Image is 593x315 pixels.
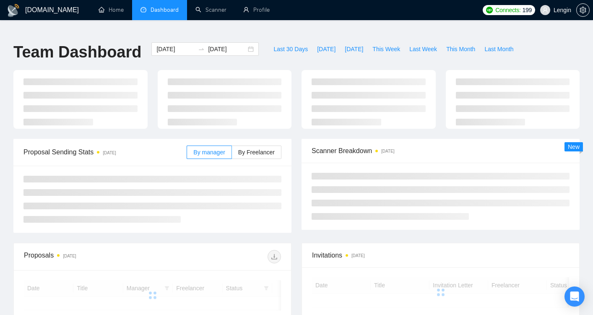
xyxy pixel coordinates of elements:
span: [DATE] [317,44,336,54]
span: This Week [372,44,400,54]
span: to [198,46,205,52]
span: By Freelancer [238,149,275,156]
time: [DATE] [103,151,116,155]
span: By manager [193,149,225,156]
button: This Month [442,42,480,56]
button: [DATE] [312,42,340,56]
button: Last Week [405,42,442,56]
a: userProfile [243,6,270,13]
a: homeHome [99,6,124,13]
h1: Team Dashboard [13,42,141,62]
span: user [542,7,548,13]
span: Invitations [312,250,569,260]
button: setting [576,3,590,17]
img: logo [7,4,20,17]
time: [DATE] [351,253,364,258]
span: setting [577,7,589,13]
span: swap-right [198,46,205,52]
span: Last Week [409,44,437,54]
span: Dashboard [151,6,179,13]
span: dashboard [140,7,146,13]
button: This Week [368,42,405,56]
a: setting [576,7,590,13]
span: 199 [522,5,531,15]
button: Last 30 Days [269,42,312,56]
span: Connects: [495,5,520,15]
div: Open Intercom Messenger [564,286,585,307]
img: upwork-logo.png [486,7,493,13]
input: Start date [156,44,195,54]
span: [DATE] [345,44,363,54]
span: Last Month [484,44,513,54]
span: Scanner Breakdown [312,146,570,156]
input: End date [208,44,246,54]
time: [DATE] [63,254,76,258]
div: Proposals [24,250,153,263]
span: Last 30 Days [273,44,308,54]
a: searchScanner [195,6,226,13]
span: New [568,143,580,150]
button: Last Month [480,42,518,56]
button: [DATE] [340,42,368,56]
span: Proposal Sending Stats [23,147,187,157]
time: [DATE] [381,149,394,154]
span: This Month [446,44,475,54]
